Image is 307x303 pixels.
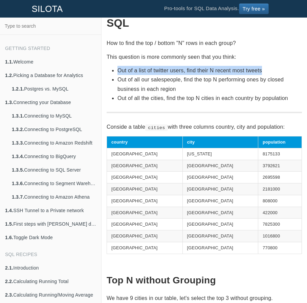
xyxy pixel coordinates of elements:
[145,124,168,131] code: cities
[5,208,13,213] b: 1.4.
[182,230,258,242] td: [GEOGRAPHIC_DATA]
[107,136,183,148] th: country
[5,100,13,105] b: 1.3.
[258,172,302,183] td: 2695598
[182,183,258,195] td: [GEOGRAPHIC_DATA]
[117,94,302,103] li: Out of all the cities, find the top N cities in each country by population
[258,230,302,242] td: 1016800
[258,136,302,148] th: population
[258,242,302,254] td: 770800
[258,207,302,219] td: 422000
[7,150,101,163] a: 1.3.4.Connecting to BigQuery
[12,167,24,173] b: 1.3.5.
[5,59,13,65] b: 1.1.
[182,195,258,207] td: [GEOGRAPHIC_DATA]
[258,219,302,230] td: 7825300
[258,148,302,160] td: 8175133
[7,123,101,136] a: 1.3.2.Connecting to PostgreSQL
[157,0,276,17] li: Pro-tools for SQL Data Analysis.
[27,0,68,17] a: SILOTA
[12,181,24,186] b: 1.3.6.
[182,136,258,148] th: city
[7,82,101,96] a: 1.2.1.Postgres vs. MySQL
[2,20,99,32] input: Type to search
[273,269,299,295] iframe: Drift Widget Chat Controller
[5,292,13,298] b: 2.3.
[5,73,13,78] b: 1.2.
[107,230,183,242] td: [GEOGRAPHIC_DATA]
[258,183,302,195] td: 2181000
[239,3,269,14] a: Try free »
[107,207,183,219] td: [GEOGRAPHIC_DATA]
[12,154,24,159] b: 1.3.4.
[7,136,101,150] a: 1.3.3.Connecting to Amazon Redshift
[107,39,302,48] p: How to find the top / bottom "N" rows in each group?
[5,265,13,271] b: 2.1.
[12,113,24,119] b: 1.3.1.
[5,235,13,240] b: 1.6.
[182,242,258,254] td: [GEOGRAPHIC_DATA]
[107,172,183,183] td: [GEOGRAPHIC_DATA]
[7,109,101,123] a: 1.3.1.Connecting to MySQL
[182,148,258,160] td: [US_STATE]
[258,195,302,207] td: 808000
[12,86,24,92] b: 1.2.1.
[5,279,13,284] b: 2.2.
[117,75,302,93] li: Out of all our salespeople, find the top N performing ones by closed business in each region
[107,195,183,207] td: [GEOGRAPHIC_DATA]
[258,160,302,172] td: 3792621
[107,219,183,230] td: [GEOGRAPHIC_DATA]
[107,160,183,172] td: [GEOGRAPHIC_DATA]
[182,160,258,172] td: [GEOGRAPHIC_DATA]
[117,66,302,75] li: Out of a list of twitter users, find their N recent most tweets
[12,140,24,146] b: 1.3.3.
[7,190,101,204] a: 1.3.7.Connecting to Amazon Athena
[107,183,183,195] td: [GEOGRAPHIC_DATA]
[12,194,24,200] b: 1.3.7.
[107,275,302,286] h2: Top N without Grouping
[107,5,302,29] h1: Calculating Top N items per Group in SQL
[12,127,24,132] b: 1.3.2.
[107,122,302,131] p: Conside a table with three columns country, city and population:
[7,163,101,177] a: 1.3.5.Connecting to SQL Server
[182,219,258,230] td: [GEOGRAPHIC_DATA]
[5,221,13,227] b: 1.5.
[107,294,302,303] p: We have 9 cities in our table, let's select the top 3 without grouping.
[182,172,258,183] td: [GEOGRAPHIC_DATA]
[182,207,258,219] td: [GEOGRAPHIC_DATA]
[7,177,101,190] a: 1.3.6.Connecting to Segment Warehouse
[107,52,302,61] p: This question is more commonly seen that you think:
[107,242,183,254] td: [GEOGRAPHIC_DATA]
[107,148,183,160] td: [GEOGRAPHIC_DATA]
